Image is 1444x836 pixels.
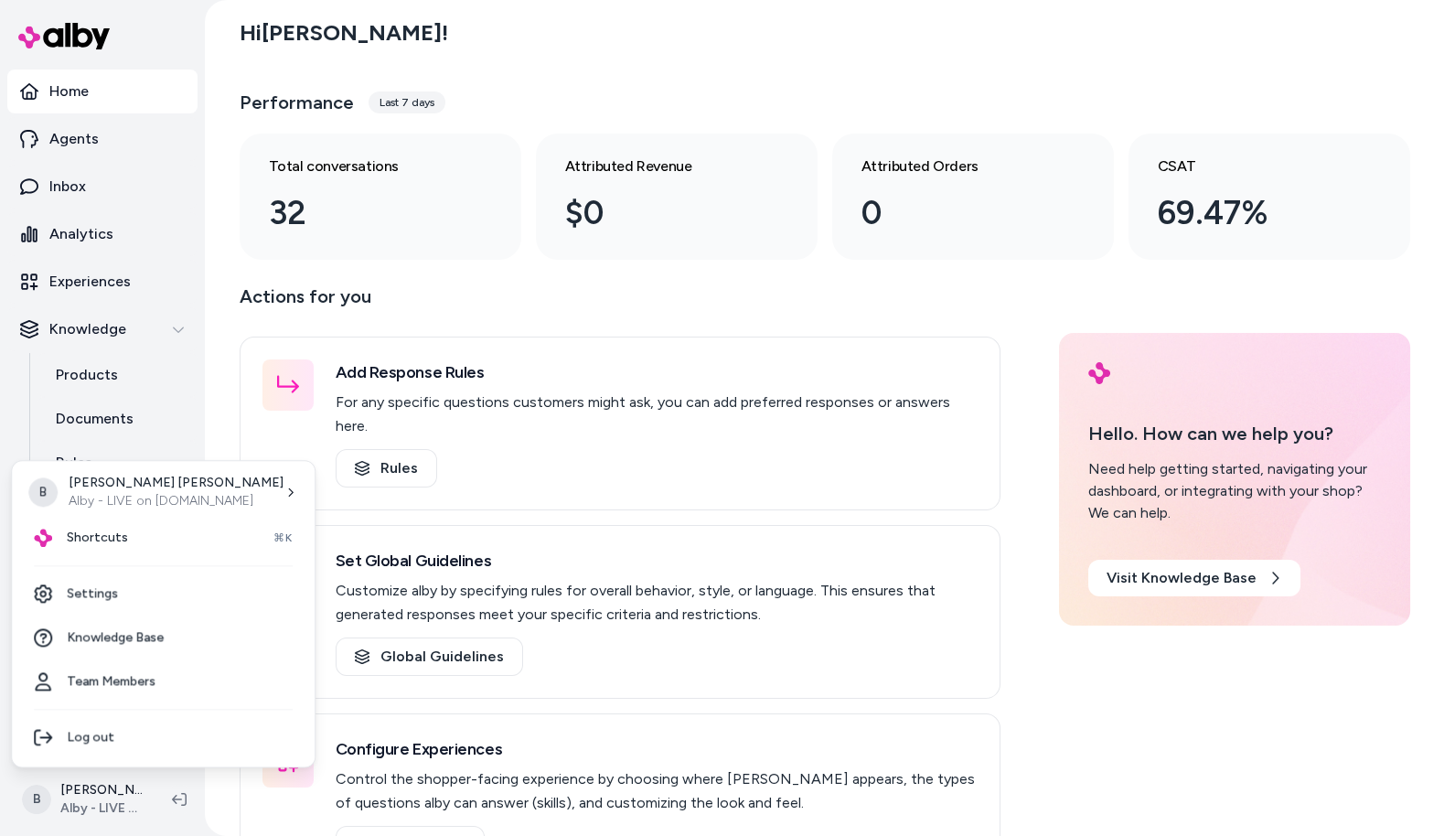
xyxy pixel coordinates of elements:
[28,477,58,507] span: B
[34,529,52,547] img: alby Logo
[19,659,307,703] a: Team Members
[19,715,307,759] div: Log out
[273,531,293,545] span: ⌘K
[67,529,128,547] span: Shortcuts
[69,474,283,492] p: [PERSON_NAME] [PERSON_NAME]
[19,572,307,616] a: Settings
[69,492,283,510] p: Alby - LIVE on [DOMAIN_NAME]
[67,628,164,647] span: Knowledge Base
